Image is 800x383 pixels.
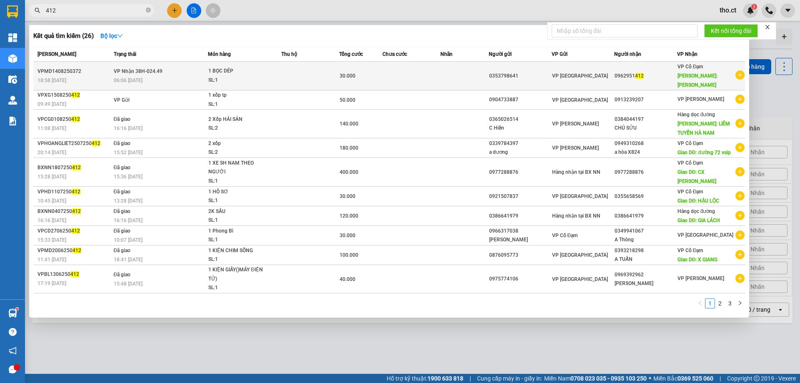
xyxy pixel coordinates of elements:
span: Đã giao [114,228,131,234]
span: 15:48 [DATE] [114,281,142,287]
div: 0949310268 [615,139,677,148]
div: 0969392962 [615,270,677,279]
span: VP [PERSON_NAME] [677,275,724,281]
span: search [35,8,40,13]
div: 0966317038 [489,227,551,235]
span: 17:19 [DATE] [37,280,66,286]
span: VP Cổ Đạm [677,248,703,253]
span: Hàng dọc đường [677,208,715,214]
span: 10:07 [DATE] [114,237,142,243]
span: close-circle [146,8,151,13]
span: Tổng cước [339,51,363,57]
span: 412 [635,73,644,79]
img: warehouse-icon [8,96,17,105]
span: 13:28 [DATE] [114,198,142,204]
span: 18:58 [DATE] [37,78,66,83]
span: Người gửi [489,51,512,57]
span: Chưa cước [382,51,407,57]
div: 0975774106 [489,275,551,283]
div: VPHD1107250 [37,188,111,196]
span: 412 [72,165,81,170]
span: plus-circle [735,191,745,200]
span: notification [9,347,17,355]
span: 412 [92,140,100,146]
img: warehouse-icon [8,309,17,318]
span: VP [GEOGRAPHIC_DATA] [552,276,608,282]
div: VPHOANGLIET2507250 [37,139,111,148]
span: 412 [70,271,79,277]
span: VP Gửi [552,51,567,57]
div: 2K SẦU [208,207,271,216]
div: VPCD2706250 [37,227,111,235]
span: 412 [71,228,80,234]
div: 1 XE SH NAM THEO NGƯỜI [208,159,271,177]
span: 16:16 [DATE] [114,125,142,131]
span: VP Cổ Đạm [552,233,578,238]
span: plus-circle [735,119,745,128]
span: 09:49 [DATE] [37,101,66,107]
div: 1 BỌC DÉP [208,67,271,76]
li: 2 [715,298,725,308]
span: plus-circle [735,230,745,240]
span: close [765,24,770,30]
span: close-circle [146,7,151,15]
div: 0977288876 [615,168,677,177]
span: 30.000 [340,233,355,238]
li: 3 [725,298,735,308]
span: 412 [71,116,80,122]
img: warehouse-icon [8,75,17,84]
div: 0393218298 [615,246,677,255]
span: 15:33 [DATE] [37,237,66,243]
div: 0977288876 [489,168,551,177]
span: Nhãn [440,51,452,57]
div: 1 KIỆN CHIM SỐNG [208,246,271,255]
span: VP Cổ Đạm [677,189,703,195]
span: right [737,300,742,305]
span: 15:36 [DATE] [114,174,142,180]
div: SL: 1 [208,235,271,245]
span: Kết nối tổng đài [711,26,751,35]
span: 40.000 [340,276,355,282]
a: 1 [705,299,715,308]
div: 0365026514 [489,115,551,124]
span: 100.000 [340,252,358,258]
span: 11:41 [DATE] [37,257,66,263]
span: Thu hộ [281,51,297,57]
span: 16:16 [DATE] [114,218,142,223]
span: Hàng nhận tại BX NN [552,213,600,219]
span: plus-circle [735,70,745,80]
div: 0386641979 [489,212,551,220]
span: Đã giao [114,165,131,170]
span: 140.000 [340,121,358,127]
span: Trạng thái [114,51,136,57]
span: VP [PERSON_NAME] [552,145,599,151]
li: 1 [705,298,715,308]
span: 10:45 [DATE] [37,198,66,204]
div: SL: 1 [208,196,271,205]
span: left [697,300,702,305]
div: VPCG0108250 [37,115,111,124]
div: SL: 1 [208,177,271,186]
span: 412 [71,92,80,98]
span: 16:16 [DATE] [37,218,66,223]
span: Đã giao [114,248,131,253]
div: 0921507837 [489,192,551,201]
button: Kết nối tổng đài [704,24,758,38]
div: 0349941067 [615,227,677,235]
span: plus-circle [735,274,745,283]
span: Giao DĐ: đường 72 vsip [677,150,731,155]
span: 412 [72,208,81,214]
span: message [9,365,17,373]
li: Next Page [735,298,745,308]
span: 18:41 [DATE] [114,257,142,263]
div: 1 KIỆN GIẤY()MÁY ĐIỆN TỬ) [208,265,271,283]
span: 400.000 [340,169,358,175]
button: right [735,298,745,308]
span: 06:06 [DATE] [114,78,142,83]
img: dashboard-icon [8,33,17,42]
span: Món hàng [208,51,231,57]
span: Giao DĐ: HẬU LỘC [677,198,720,204]
span: VP Gửi [114,97,130,103]
div: SL: 1 [208,283,271,293]
img: solution-icon [8,117,17,125]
